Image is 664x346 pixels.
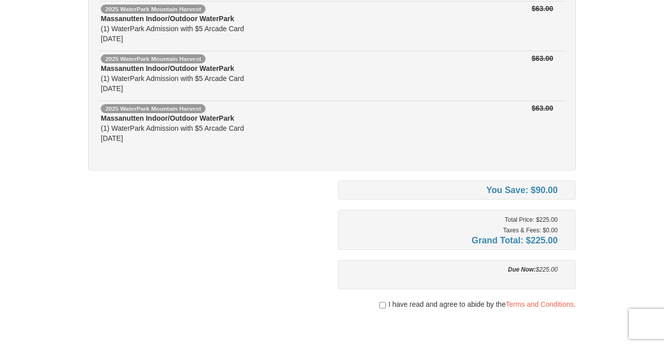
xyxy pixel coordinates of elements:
[101,14,406,44] div: (1) WaterPark Admission with $5 Arcade Card [DATE]
[505,216,558,223] small: Total Price: $225.00
[101,5,206,14] span: 2025 WaterPark Mountain Harvest
[101,113,406,143] div: (1) WaterPark Admission with $5 Arcade Card [DATE]
[101,63,406,94] div: (1) WaterPark Admission with $5 Arcade Card [DATE]
[101,15,234,23] strong: Massanutten Indoor/Outdoor WaterPark
[101,64,234,72] strong: Massanutten Indoor/Outdoor WaterPark
[346,185,558,195] h4: You Save: $90.00
[532,104,553,112] strike: $63.00
[346,235,558,245] h4: Grand Total: $225.00
[508,266,536,273] strong: Due Now:
[101,114,234,122] strong: Massanutten Indoor/Outdoor WaterPark
[503,227,558,234] small: Taxes & Fees: $0.00
[532,54,553,62] strike: $63.00
[388,299,576,309] span: I have read and agree to abide by the
[532,5,553,13] strike: $63.00
[346,265,558,275] div: $225.00
[101,54,206,63] span: 2025 WaterPark Mountain Harvest
[101,104,206,113] span: 2025 WaterPark Mountain Harvest
[506,300,576,308] a: Terms and Conditions.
